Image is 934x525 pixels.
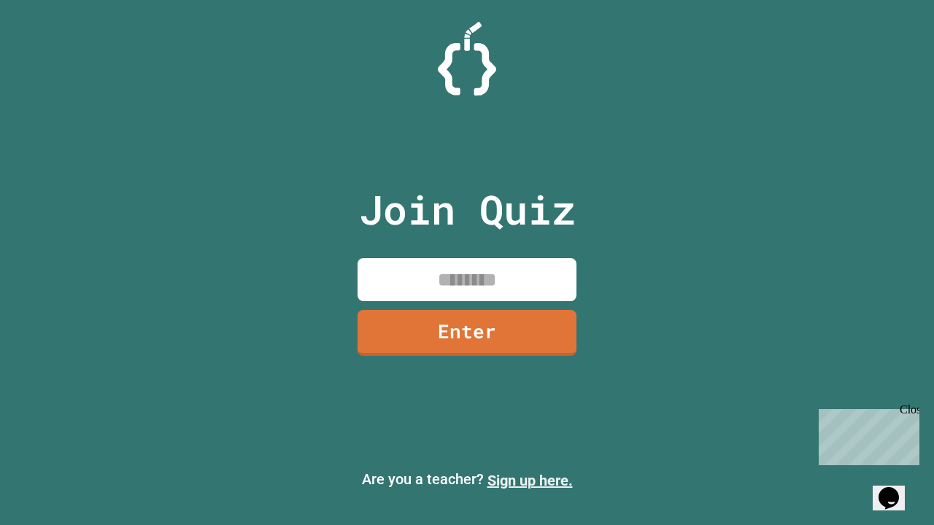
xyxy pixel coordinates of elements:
a: Sign up here. [487,472,573,489]
a: Enter [358,310,576,356]
div: Chat with us now!Close [6,6,101,93]
iframe: chat widget [813,403,919,465]
p: Join Quiz [359,179,576,240]
p: Are you a teacher? [12,468,922,491]
img: Logo.svg [438,22,496,96]
iframe: chat widget [873,467,919,510]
